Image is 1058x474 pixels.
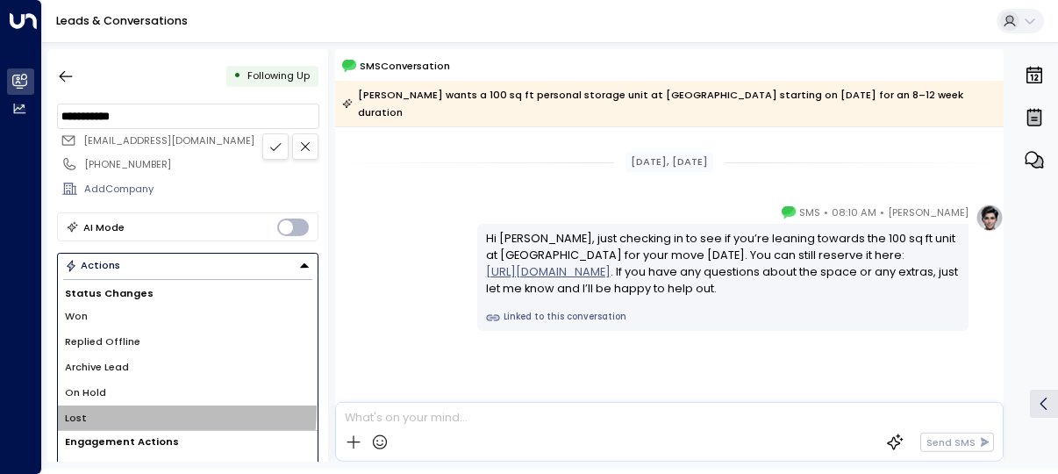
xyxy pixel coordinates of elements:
span: Meeting Scheduled [65,458,163,473]
h1: Status Changes [58,283,318,305]
div: [PHONE_NUMBER] [84,157,318,172]
span: Lost [65,411,87,426]
span: • [824,204,828,221]
a: Linked to this conversation [486,311,961,325]
div: Actions [65,259,120,271]
span: 08:10 AM [832,204,876,221]
span: On Hold [65,385,106,400]
span: jadeduncan81@gmail.com [83,133,254,148]
div: AI Mode [83,219,125,236]
span: Won [65,309,88,324]
span: • [880,204,884,221]
img: profile-logo.png [976,204,1004,232]
span: Replied Offline [65,334,140,349]
a: [URL][DOMAIN_NAME] [486,263,611,280]
div: AddCompany [84,182,318,197]
span: [EMAIL_ADDRESS][DOMAIN_NAME] [83,133,254,147]
span: [PERSON_NAME] [888,204,969,221]
div: Button group with a nested menu [57,253,318,278]
a: Leads & Conversations [56,13,188,28]
h1: Engagement Actions [58,431,318,453]
button: Actions [57,253,318,278]
div: Hi [PERSON_NAME], just checking in to see if you’re leaning towards the 100 sq ft unit at [GEOGRA... [486,230,961,298]
span: SMS Conversation [360,58,450,74]
span: Following Up [247,68,310,83]
span: SMS [799,204,820,221]
div: • [233,63,241,89]
div: [PERSON_NAME] wants a 100 sq ft personal storage unit at [GEOGRAPHIC_DATA] starting on [DATE] for... [342,86,995,121]
div: [DATE], [DATE] [626,152,714,172]
span: Archive Lead [65,360,129,375]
